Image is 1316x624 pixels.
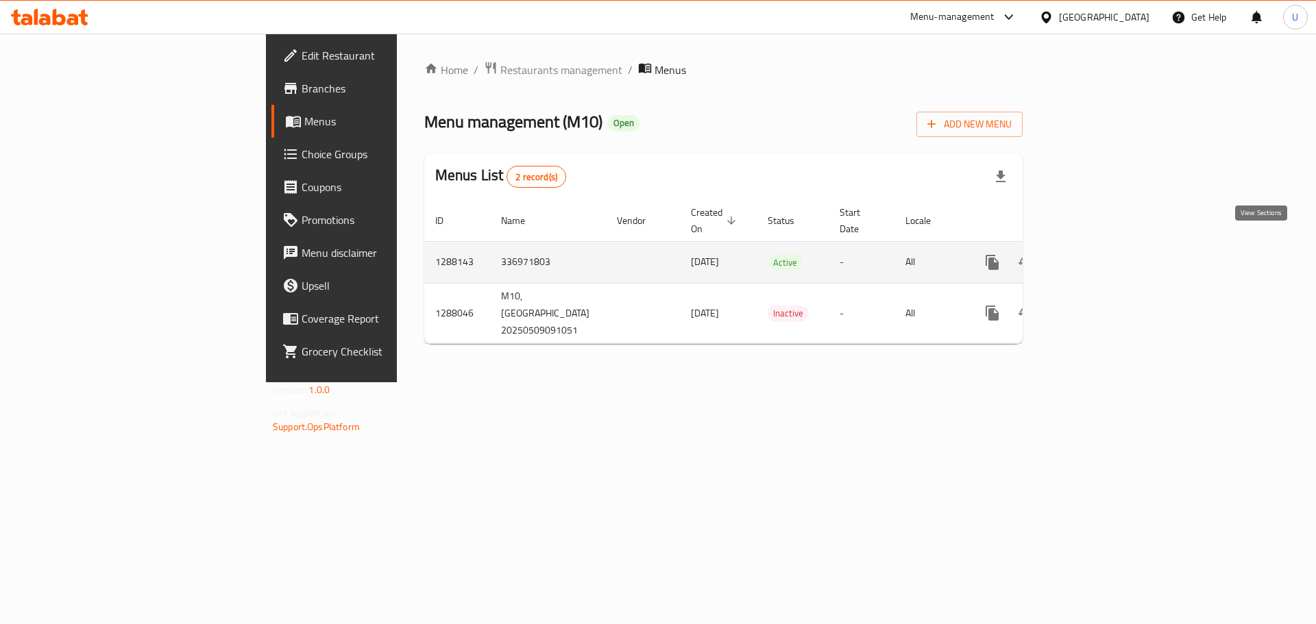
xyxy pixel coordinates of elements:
[507,166,566,188] div: Total records count
[302,310,475,327] span: Coverage Report
[271,171,486,203] a: Coupons
[302,245,475,261] span: Menu disclaimer
[304,113,475,129] span: Menus
[271,72,486,105] a: Branches
[501,212,543,229] span: Name
[984,160,1017,193] div: Export file
[484,61,622,79] a: Restaurants management
[916,112,1023,137] button: Add New Menu
[302,343,475,360] span: Grocery Checklist
[976,297,1009,329] button: more
[273,404,336,422] span: Get support on:
[273,418,360,436] a: Support.OpsPlatform
[424,61,1023,79] nav: breadcrumb
[273,381,306,399] span: Version:
[302,277,475,294] span: Upsell
[927,116,1012,133] span: Add New Menu
[271,335,486,368] a: Grocery Checklist
[271,138,486,171] a: Choice Groups
[840,204,878,237] span: Start Date
[424,200,1119,344] table: enhanced table
[435,212,461,229] span: ID
[302,47,475,64] span: Edit Restaurant
[829,241,894,283] td: -
[1059,10,1149,25] div: [GEOGRAPHIC_DATA]
[965,200,1119,242] th: Actions
[490,283,606,343] td: M10, [GEOGRAPHIC_DATA] 20250509091051
[894,241,965,283] td: All
[976,246,1009,279] button: more
[768,255,803,271] span: Active
[628,62,633,78] li: /
[500,62,622,78] span: Restaurants management
[271,269,486,302] a: Upsell
[829,283,894,343] td: -
[308,381,330,399] span: 1.0.0
[655,62,686,78] span: Menus
[910,9,995,25] div: Menu-management
[302,212,475,228] span: Promotions
[691,304,719,322] span: [DATE]
[691,204,740,237] span: Created On
[507,171,565,184] span: 2 record(s)
[271,302,486,335] a: Coverage Report
[271,203,486,236] a: Promotions
[768,305,809,321] span: Inactive
[271,105,486,138] a: Menus
[271,236,486,269] a: Menu disclaimer
[302,179,475,195] span: Coupons
[608,115,639,132] div: Open
[271,39,486,72] a: Edit Restaurant
[1009,297,1042,329] button: Change Status
[435,165,566,188] h2: Menus List
[691,253,719,271] span: [DATE]
[302,146,475,162] span: Choice Groups
[302,80,475,97] span: Branches
[768,305,809,322] div: Inactive
[608,117,639,129] span: Open
[894,283,965,343] td: All
[424,106,602,137] span: Menu management ( M10 )
[490,241,606,283] td: 336971803
[905,212,949,229] span: Locale
[768,212,812,229] span: Status
[617,212,663,229] span: Vendor
[768,254,803,271] div: Active
[1009,246,1042,279] button: Change Status
[1292,10,1298,25] span: U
